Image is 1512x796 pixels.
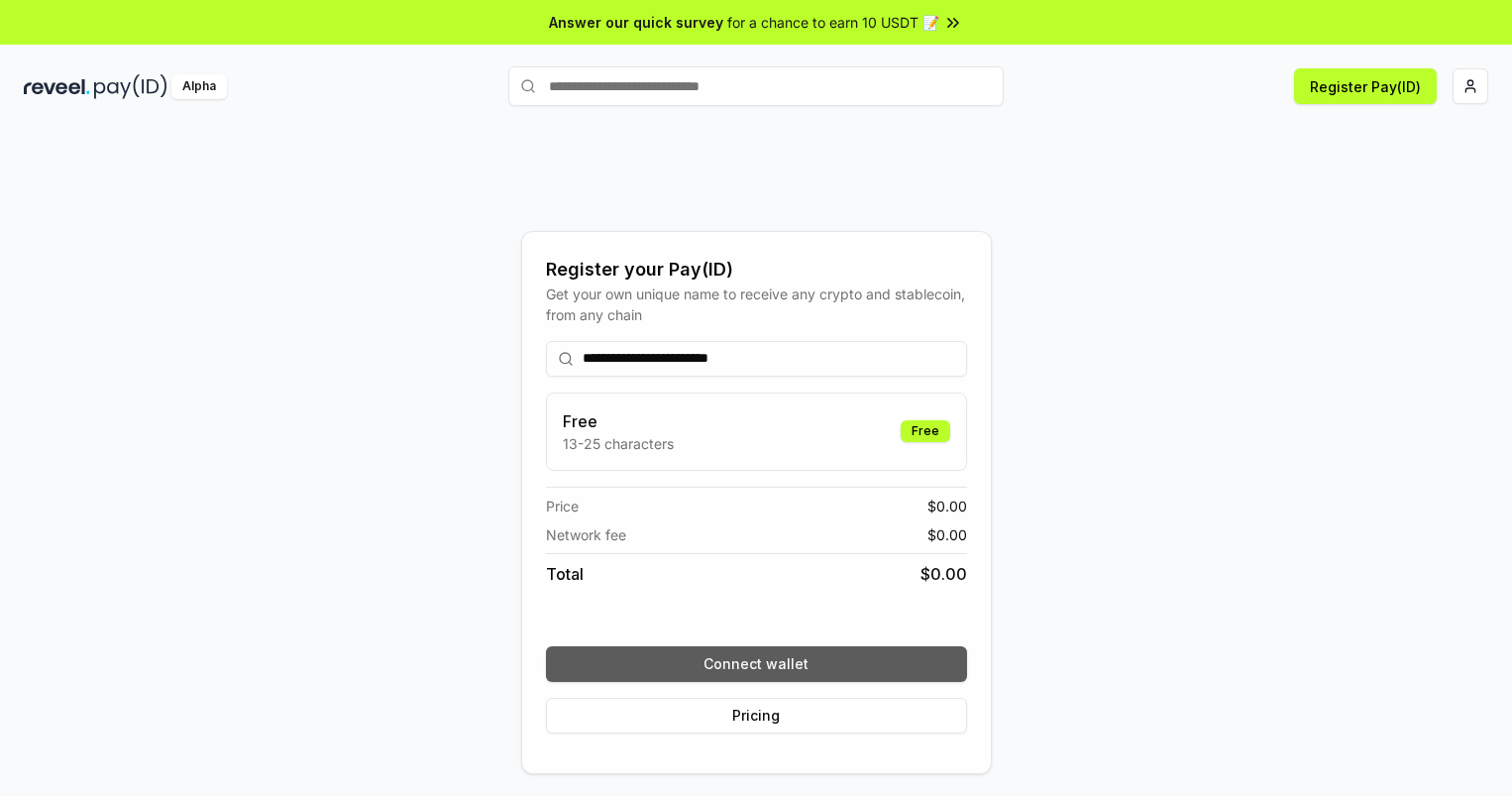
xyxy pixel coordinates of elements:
[546,284,967,325] div: Get your own unique name to receive any crypto and stablecoin, from any chain
[546,256,967,284] div: Register your Pay(ID)
[927,496,967,516] span: $ 0.00
[546,646,967,682] button: Connect wallet
[546,524,626,545] span: Network fee
[1294,68,1437,104] button: Register Pay(ID)
[563,409,674,433] h3: Free
[94,74,167,99] img: pay_id
[546,562,584,586] span: Total
[549,12,723,33] span: Answer our quick survey
[546,698,967,734] button: Pricing
[901,420,950,442] div: Free
[927,524,967,545] span: $ 0.00
[546,496,579,516] span: Price
[24,74,90,99] img: reveel_dark
[171,74,227,99] div: Alpha
[563,433,674,454] p: 13-25 characters
[727,12,939,33] span: for a chance to earn 10 USDT 📝
[920,562,967,586] span: $ 0.00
